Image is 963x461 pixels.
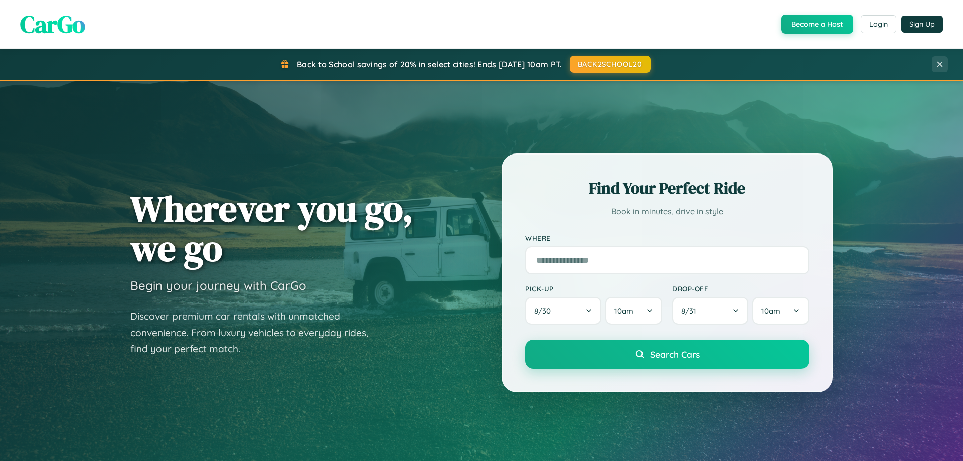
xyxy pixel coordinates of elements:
button: Sign Up [901,16,943,33]
p: Book in minutes, drive in style [525,204,809,219]
p: Discover premium car rentals with unmatched convenience. From luxury vehicles to everyday rides, ... [130,308,381,357]
span: Search Cars [650,349,700,360]
button: BACK2SCHOOL20 [570,56,651,73]
span: 10am [761,306,780,316]
span: Back to School savings of 20% in select cities! Ends [DATE] 10am PT. [297,59,562,69]
button: 10am [605,297,662,325]
button: Search Cars [525,340,809,369]
label: Pick-up [525,284,662,293]
button: Login [861,15,896,33]
h1: Wherever you go, we go [130,189,413,268]
button: 10am [752,297,809,325]
h3: Begin your journey with CarGo [130,278,306,293]
button: 8/31 [672,297,748,325]
label: Where [525,234,809,242]
span: 8 / 31 [681,306,701,316]
span: 8 / 30 [534,306,556,316]
button: Become a Host [781,15,853,34]
label: Drop-off [672,284,809,293]
h2: Find Your Perfect Ride [525,177,809,199]
span: CarGo [20,8,85,41]
button: 8/30 [525,297,601,325]
span: 10am [614,306,633,316]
